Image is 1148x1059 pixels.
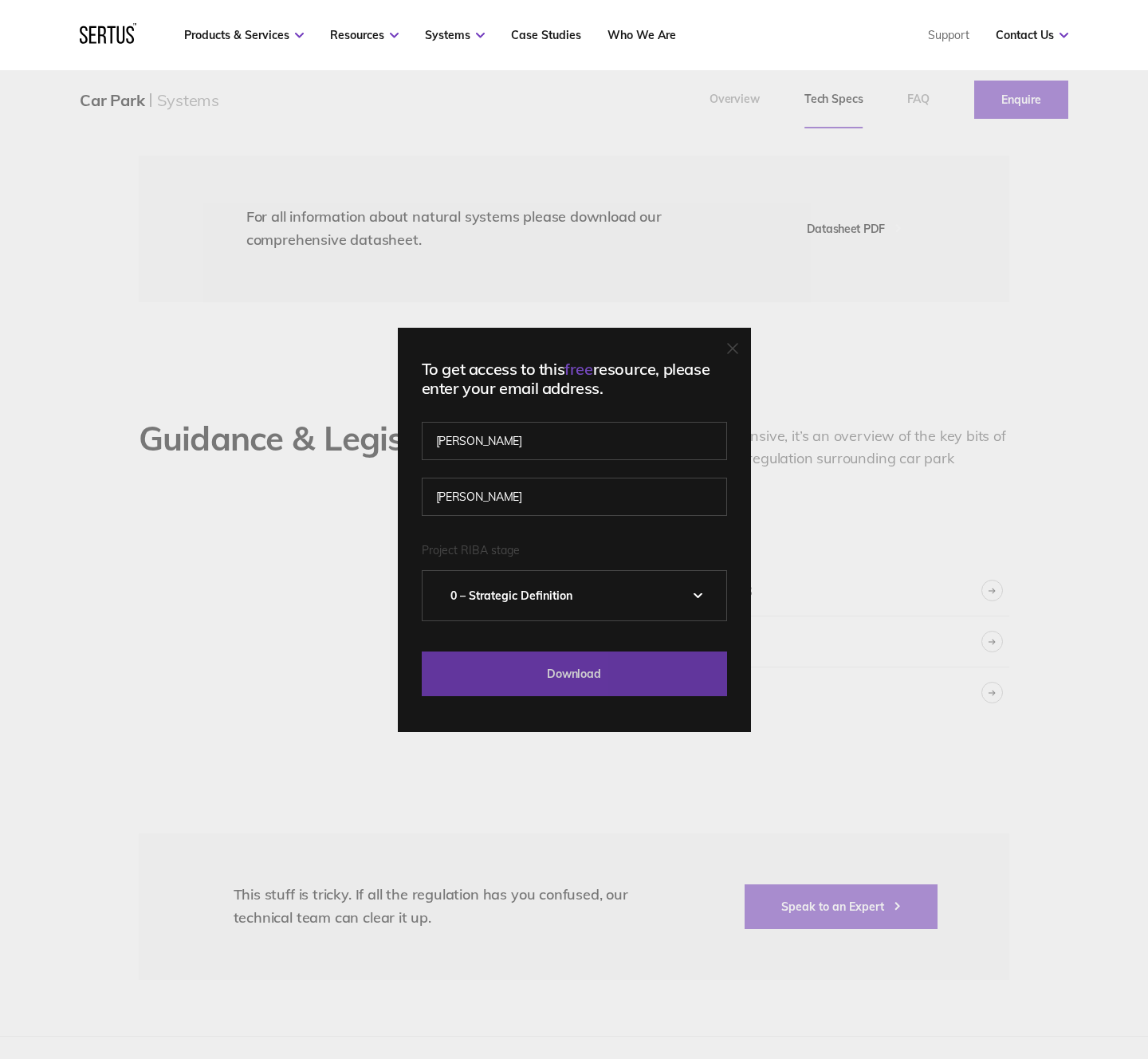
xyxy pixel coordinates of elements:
span: free [564,359,592,379]
a: Products & Services [184,28,304,42]
a: Systems [425,28,485,42]
input: Last name* [422,478,727,516]
a: Resources [330,28,399,42]
a: Support [928,28,969,42]
input: Download [422,652,727,696]
p: To get access to this resource, please enter your email address. [422,360,727,398]
a: Case Studies [511,28,581,42]
input: First name* [422,422,727,460]
span: Project RIBA stage [422,543,520,557]
a: Contact Us [996,28,1068,42]
a: Who We Are [607,28,676,42]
